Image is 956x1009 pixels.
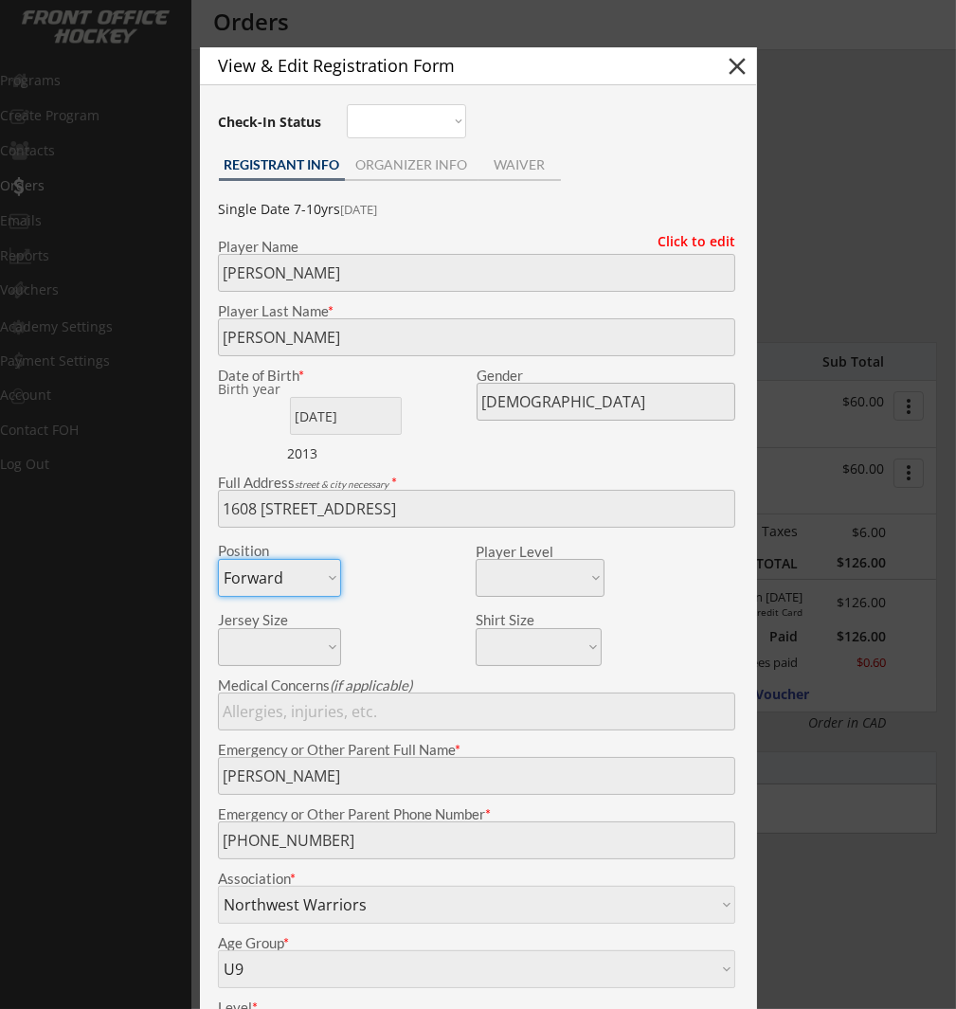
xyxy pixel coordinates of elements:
[218,490,735,528] input: Street, City, Province/State
[219,57,691,74] div: View & Edit Registration Form
[218,693,735,730] input: Allergies, injuries, etc.
[218,807,735,821] div: Emergency or Other Parent Phone Number
[478,158,561,171] div: WAIVER
[218,743,735,757] div: Emergency or Other Parent Full Name
[218,383,336,397] div: We are transitioning the system to collect and store date of birth instead of just birth year to ...
[218,476,735,490] div: Full Address
[218,678,735,693] div: Medical Concerns
[287,444,406,463] div: 2013
[219,158,345,171] div: REGISTRANT INFO
[218,383,336,396] div: Birth year
[218,369,341,383] div: Date of Birth
[643,235,735,248] div: Click to edit
[218,202,735,218] div: Single Date 7-10yrs
[218,304,735,318] div: Player Last Name
[340,201,377,218] font: [DATE]
[295,478,388,490] em: street & city necessary
[723,52,751,81] button: close
[345,158,478,171] div: ORGANIZER INFO
[218,544,316,558] div: Position
[476,545,604,559] div: Player Level
[330,676,412,694] em: (if applicable)
[477,369,735,383] div: Gender
[476,613,573,627] div: Shirt Size
[218,240,735,254] div: Player Name
[218,613,316,627] div: Jersey Size
[218,872,735,886] div: Association
[218,936,735,950] div: Age Group
[219,116,326,129] div: Check-In Status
